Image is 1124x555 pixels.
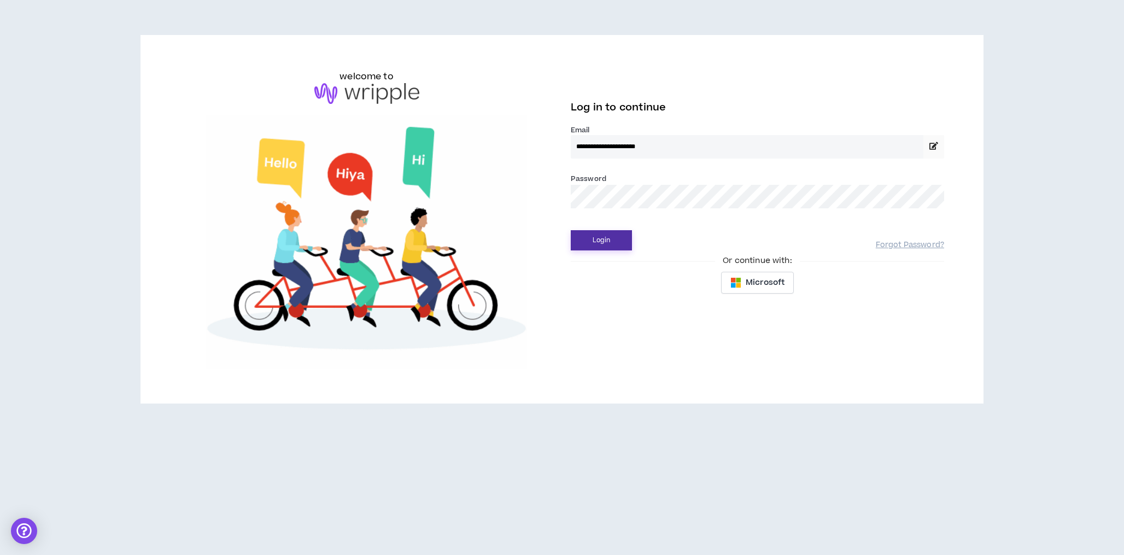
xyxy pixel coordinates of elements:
img: logo-brand.png [314,83,419,104]
span: Log in to continue [571,101,666,114]
span: Microsoft [746,277,785,289]
span: Or continue with: [715,255,799,267]
label: Password [571,174,606,184]
label: Email [571,125,944,135]
button: Microsoft [721,272,794,294]
img: Welcome to Wripple [180,115,553,369]
h6: welcome to [339,70,394,83]
button: Login [571,230,632,250]
div: Open Intercom Messenger [11,518,37,544]
a: Forgot Password? [876,240,944,250]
